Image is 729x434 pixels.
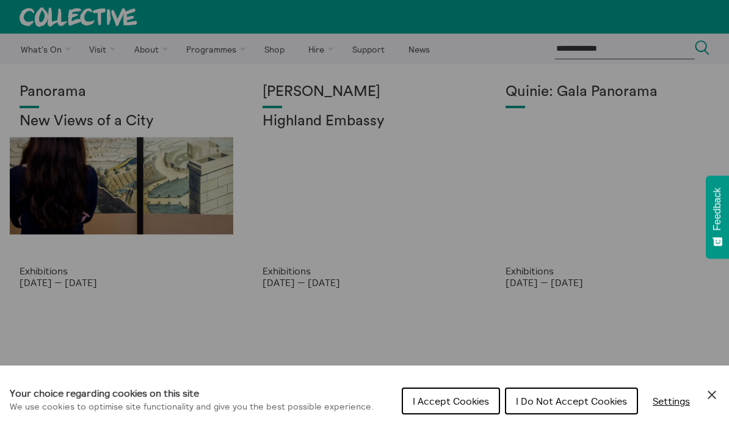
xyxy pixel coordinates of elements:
[706,175,729,259] button: Feedback - Show survey
[10,400,374,414] p: We use cookies to optimise site functionality and give you the best possible experience.
[653,395,690,407] span: Settings
[516,395,627,407] span: I Do Not Accept Cookies
[413,395,489,407] span: I Accept Cookies
[505,388,638,414] button: I Do Not Accept Cookies
[712,188,723,230] span: Feedback
[402,388,500,414] button: I Accept Cookies
[643,389,700,413] button: Settings
[705,388,719,402] button: Close Cookie Control
[10,386,374,400] h1: Your choice regarding cookies on this site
